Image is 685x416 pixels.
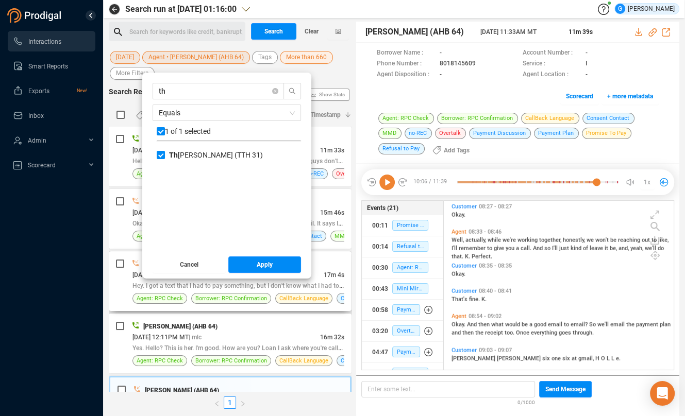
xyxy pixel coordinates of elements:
span: Apply [257,256,273,273]
span: would [505,321,522,328]
span: Payment Discussion [469,128,531,139]
span: Account Number : [523,48,580,59]
span: Overtalk [435,128,466,139]
span: search [284,88,300,95]
span: email [548,321,564,328]
div: Open Intercom Messenger [650,381,675,406]
button: Cancel [153,256,226,273]
span: you [506,245,516,252]
span: [DATE] 01:36PM MT [132,271,189,279]
button: Add Tags [130,107,179,123]
span: I'll [452,245,459,252]
span: payment [636,321,660,328]
span: G [618,4,622,14]
span: Yes. Hello? This is her. I'm good. How are you? Loan I ask where you're calling from? What is MLC? A [132,343,411,352]
span: Search [264,23,283,40]
span: a [529,321,534,328]
button: 03:20Overtalk [362,321,443,341]
span: 1x [644,174,650,190]
span: Scorecard [28,162,56,169]
span: what [491,321,505,328]
span: 17m 4s [324,271,344,279]
span: a [516,245,521,252]
span: Customer [452,203,477,210]
span: MMD [378,128,402,139]
span: H [595,355,601,362]
span: Inbox [28,112,44,119]
span: be, [610,245,619,252]
span: Agent: RPC Check [137,169,183,179]
span: we [587,237,595,244]
span: And [533,245,544,252]
span: Search run at [DATE] 01:16:00 [125,3,237,15]
span: Mini Miranda [392,283,428,294]
div: 08:02 [372,365,388,382]
button: Search [251,23,296,40]
span: New! [77,80,87,101]
span: Tags [258,51,272,64]
span: Show Stats [319,33,345,157]
span: I'll [552,245,559,252]
span: one [552,355,562,362]
span: Events (21) [367,203,398,213]
div: [PERSON_NAME] [615,4,675,14]
span: O [601,355,607,362]
span: Agent: RPC Check [137,356,183,366]
button: 00:11Promise To Pay [362,215,443,236]
button: right [236,396,249,409]
button: Send Message [539,381,592,397]
span: K. [481,296,487,303]
span: Equals [159,105,295,120]
span: Promise To Pay [582,128,631,139]
span: we're [503,237,517,244]
button: [DATE] [110,51,140,64]
span: reaching [618,237,642,244]
span: kind [571,245,583,252]
span: More Filters [116,67,148,80]
div: [PERSON_NAME] (AHB 64)[DATE] 12:11PM MT| mlc16m 32sYes. Hello? This is her. I'm good. How are you... [109,314,352,373]
span: [PERSON_NAME] (AHB 64) [365,26,464,38]
span: Okay. [452,271,465,278]
span: Send Message [545,381,586,397]
span: [PERSON_NAME] (TTH 31) [169,151,263,159]
span: then [478,321,491,328]
div: [PERSON_NAME] (AHB 64)[DATE] 02:02PM MT| mlc15m 46sOkay. I'm showing you've you're sending me som... [109,189,352,249]
span: L [607,355,611,362]
span: Borrower: RPC Confirmation [437,113,518,124]
span: right [240,401,246,407]
span: Hello? What's up? Who's this? Loan who? With who? These you guys don't really listen to you. You guy [132,157,416,165]
button: 00:30Agent: RPC Check [362,257,443,278]
div: 03:20 [372,323,388,339]
span: - [440,48,442,59]
span: Agent: RPC Check [392,262,428,273]
button: Add Tags [426,142,476,159]
span: and [452,330,462,336]
span: Cancel [180,256,198,273]
span: give [494,245,506,252]
span: email? [571,321,589,328]
button: Scorecard [560,88,599,105]
span: six [542,355,552,362]
button: 00:14Refusal to Pay [362,236,443,257]
input: Search Agent [159,85,268,97]
span: be [522,321,529,328]
a: Smart Reports [13,56,87,76]
span: 09:03 - 09:07 [477,347,514,354]
span: Agent [452,313,466,320]
span: Borrower: RPC Confirmation [195,293,267,303]
a: ExportsNew! [13,80,87,101]
div: 00:14 [372,238,388,255]
span: MMD [335,231,348,241]
span: that. [452,253,465,260]
span: won't [595,237,610,244]
span: do [658,245,664,252]
span: working [517,237,539,244]
span: Interactions [28,38,61,45]
li: Interactions [8,31,95,51]
div: [PERSON_NAME] (AHB 64)[DATE] 02:48PM MT| mlc11m 33sHello? What's up? Who's this? Loan who? With w... [109,127,352,186]
span: and, [619,245,630,252]
button: Agent • [PERSON_NAME] (AHB 64) [142,51,250,64]
button: 04:47Payment Plan [362,342,443,362]
span: the [475,330,485,336]
span: 08:35 - 08:35 [477,263,514,269]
